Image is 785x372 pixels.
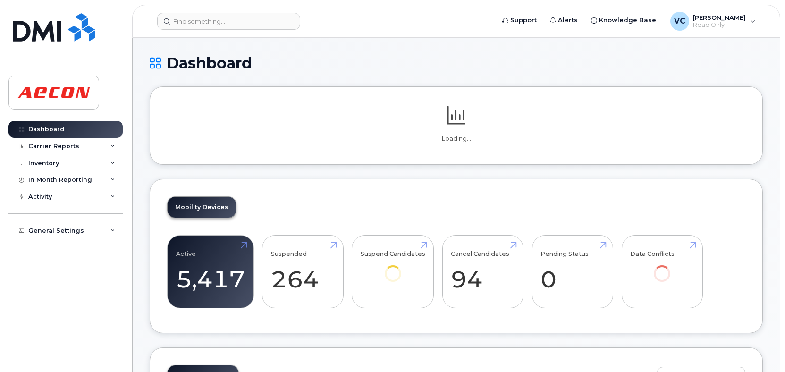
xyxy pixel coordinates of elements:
a: Suspended 264 [271,241,335,303]
a: Suspend Candidates [361,241,425,295]
a: Mobility Devices [168,197,236,218]
a: Pending Status 0 [540,241,604,303]
p: Loading... [167,135,745,143]
a: Active 5,417 [176,241,245,303]
a: Data Conflicts [630,241,694,295]
a: Cancel Candidates 94 [451,241,515,303]
h1: Dashboard [150,55,763,71]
